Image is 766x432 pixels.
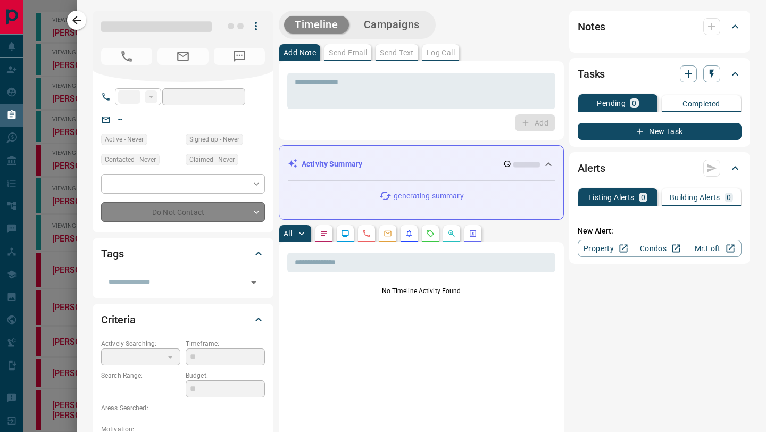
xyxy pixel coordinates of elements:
[189,134,239,145] span: Signed up - Never
[578,160,605,177] h2: Alerts
[588,194,635,201] p: Listing Alerts
[632,99,636,107] p: 0
[362,229,371,238] svg: Calls
[578,65,605,82] h2: Tasks
[101,202,265,222] div: Do Not Contact
[384,229,392,238] svg: Emails
[670,194,720,201] p: Building Alerts
[641,194,645,201] p: 0
[341,229,349,238] svg: Lead Browsing Activity
[597,99,626,107] p: Pending
[214,48,265,65] span: No Number
[682,100,720,107] p: Completed
[101,245,123,262] h2: Tags
[118,115,122,123] a: --
[186,339,265,348] p: Timeframe:
[105,154,156,165] span: Contacted - Never
[284,230,292,237] p: All
[578,14,742,39] div: Notes
[101,241,265,267] div: Tags
[284,16,349,34] button: Timeline
[447,229,456,238] svg: Opportunities
[101,311,136,328] h2: Criteria
[101,307,265,333] div: Criteria
[101,380,180,398] p: -- - --
[288,154,555,174] div: Activity Summary
[287,286,555,296] p: No Timeline Activity Found
[578,123,742,140] button: New Task
[157,48,209,65] span: No Email
[189,154,235,165] span: Claimed - Never
[394,190,463,202] p: generating summary
[578,240,632,257] a: Property
[320,229,328,238] svg: Notes
[101,403,265,413] p: Areas Searched:
[302,159,362,170] p: Activity Summary
[687,240,742,257] a: Mr.Loft
[578,226,742,237] p: New Alert:
[101,371,180,380] p: Search Range:
[284,49,316,56] p: Add Note
[578,18,605,35] h2: Notes
[353,16,430,34] button: Campaigns
[105,134,144,145] span: Active - Never
[469,229,477,238] svg: Agent Actions
[101,339,180,348] p: Actively Searching:
[578,61,742,87] div: Tasks
[578,155,742,181] div: Alerts
[186,371,265,380] p: Budget:
[405,229,413,238] svg: Listing Alerts
[632,240,687,257] a: Condos
[727,194,731,201] p: 0
[426,229,435,238] svg: Requests
[101,48,152,65] span: No Number
[246,275,261,290] button: Open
